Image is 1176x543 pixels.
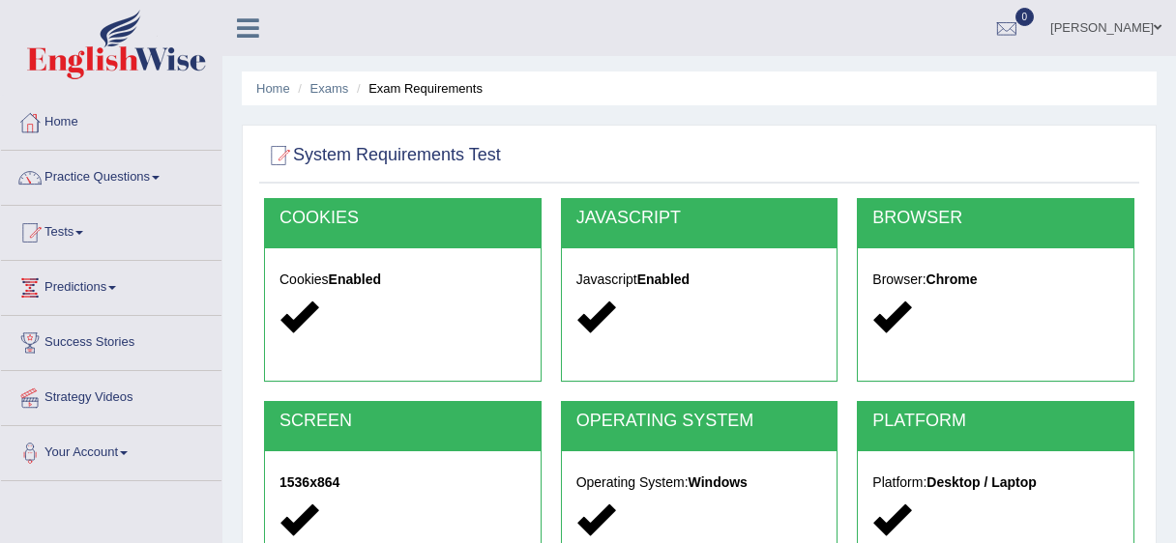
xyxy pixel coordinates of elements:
[1,261,221,309] a: Predictions
[637,271,690,287] strong: Enabled
[872,412,1119,431] h2: PLATFORM
[279,272,526,287] h5: Cookies
[576,475,823,490] h5: Operating System:
[1,206,221,254] a: Tests
[256,81,290,96] a: Home
[576,272,823,287] h5: Javascript
[872,475,1119,490] h5: Platform:
[264,141,501,170] h2: System Requirements Test
[1,96,221,144] a: Home
[279,474,339,490] strong: 1536x864
[872,272,1119,287] h5: Browser:
[926,474,1037,490] strong: Desktop / Laptop
[352,79,483,98] li: Exam Requirements
[1,316,221,364] a: Success Stories
[576,412,823,431] h2: OPERATING SYSTEM
[576,209,823,228] h2: JAVASCRIPT
[1,371,221,419] a: Strategy Videos
[310,81,349,96] a: Exams
[689,474,748,490] strong: Windows
[279,412,526,431] h2: SCREEN
[872,209,1119,228] h2: BROWSER
[1,151,221,199] a: Practice Questions
[329,271,381,287] strong: Enabled
[926,271,978,287] strong: Chrome
[1015,8,1035,26] span: 0
[279,209,526,228] h2: COOKIES
[1,426,221,474] a: Your Account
